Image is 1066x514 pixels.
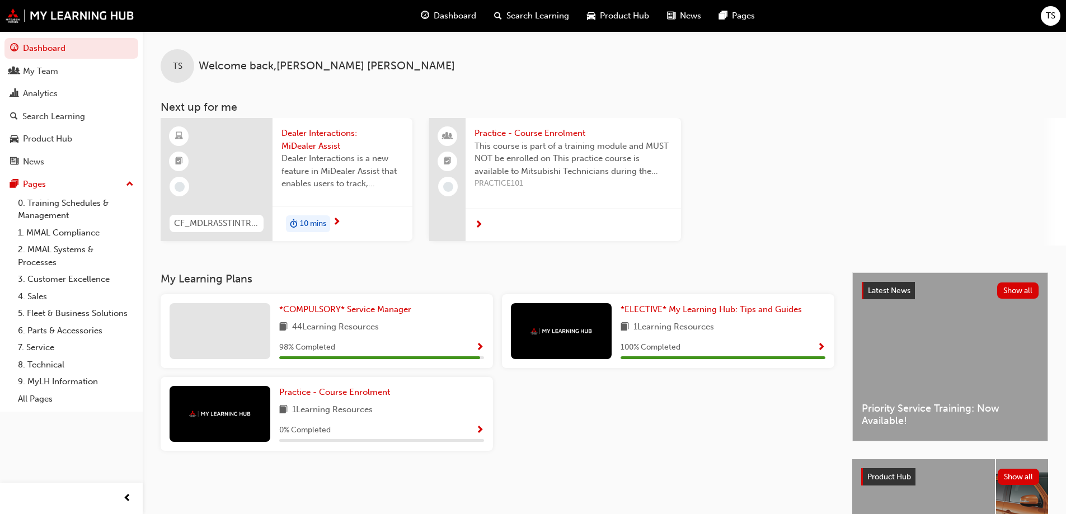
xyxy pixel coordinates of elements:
a: pages-iconPages [710,4,764,27]
span: 10 mins [300,218,326,230]
button: Pages [4,174,138,195]
span: Show Progress [476,426,484,436]
span: Show Progress [476,343,484,353]
span: Search Learning [506,10,569,22]
a: Product Hub [4,129,138,149]
button: Show all [998,469,1040,485]
span: 1 Learning Resources [292,403,373,417]
span: This course is part of a training module and MUST NOT be enrolled on This practice course is avai... [475,140,672,178]
a: 5. Fleet & Business Solutions [13,305,138,322]
a: 0. Training Schedules & Management [13,195,138,224]
span: prev-icon [123,492,132,506]
span: book-icon [279,320,288,334]
a: Latest NewsShow all [862,282,1039,300]
span: *ELECTIVE* My Learning Hub: Tips and Guides [621,304,802,314]
div: My Team [23,65,58,78]
button: DashboardMy TeamAnalyticsSearch LearningProduct HubNews [4,36,138,174]
span: pages-icon [719,9,727,23]
div: Analytics [23,87,58,100]
img: mmal [6,8,134,23]
a: Practice - Course Enrolment [279,386,395,399]
div: Product Hub [23,133,72,145]
span: learningRecordVerb_NONE-icon [443,182,453,192]
a: News [4,152,138,172]
div: News [23,155,44,168]
span: Practice - Course Enrolment [279,387,390,397]
span: car-icon [587,9,595,23]
a: Latest NewsShow allPriority Service Training: Now Available! [852,272,1048,441]
a: guage-iconDashboard [412,4,485,27]
a: 6. Parts & Accessories [13,322,138,339]
a: search-iconSearch Learning [485,4,578,27]
a: news-iconNews [658,4,710,27]
span: search-icon [494,9,502,23]
button: Show Progress [817,341,825,355]
span: guage-icon [421,9,429,23]
a: 3. Customer Excellence [13,271,138,288]
span: TS [1046,10,1055,22]
button: Show Progress [476,341,484,355]
a: car-iconProduct Hub [578,4,658,27]
span: 44 Learning Resources [292,320,379,334]
span: pages-icon [10,180,18,190]
span: *COMPULSORY* Service Manager [279,304,411,314]
span: next-icon [475,220,483,230]
span: Product Hub [600,10,649,22]
span: book-icon [621,320,629,334]
a: *COMPULSORY* Service Manager [279,303,416,316]
span: Product Hub [867,472,911,482]
a: 9. MyLH Information [13,373,138,390]
span: Dealer Interactions: MiDealer Assist [281,127,403,152]
a: Analytics [4,83,138,104]
a: 8. Technical [13,356,138,374]
span: TS [173,60,182,73]
span: Priority Service Training: Now Available! [862,402,1039,427]
span: Latest News [868,286,910,295]
span: Dealer Interactions is a new feature in MiDealer Assist that enables users to track, manage, and ... [281,152,403,190]
a: Dashboard [4,38,138,59]
a: CF_MDLRASSTINTRCTNS_MDealer Interactions: MiDealer AssistDealer Interactions is a new feature in ... [161,118,412,241]
img: mmal [189,411,251,418]
button: Show all [997,282,1039,299]
span: news-icon [10,157,18,167]
span: PRACTICE101 [475,177,672,190]
span: car-icon [10,134,18,144]
span: search-icon [10,112,18,122]
a: Product HubShow all [861,468,1039,486]
span: news-icon [667,9,675,23]
span: up-icon [126,177,134,192]
span: 98 % Completed [279,341,335,354]
span: Pages [732,10,755,22]
span: Welcome back , [PERSON_NAME] [PERSON_NAME] [199,60,455,73]
a: *ELECTIVE* My Learning Hub: Tips and Guides [621,303,806,316]
h3: My Learning Plans [161,272,834,285]
button: Show Progress [476,423,484,437]
div: Pages [23,178,46,191]
span: book-icon [279,403,288,417]
span: 0 % Completed [279,424,331,437]
span: 1 Learning Resources [633,320,714,334]
a: My Team [4,61,138,82]
h3: Next up for me [143,101,1066,114]
span: learningResourceType_ELEARNING-icon [175,129,183,144]
img: mmal [530,328,592,335]
span: CF_MDLRASSTINTRCTNS_M [174,217,259,230]
a: 4. Sales [13,288,138,305]
button: TS [1041,6,1060,26]
span: Practice - Course Enrolment [475,127,672,140]
span: Dashboard [434,10,476,22]
span: chart-icon [10,89,18,99]
div: Search Learning [22,110,85,123]
span: duration-icon [290,216,298,231]
span: guage-icon [10,44,18,54]
span: people-icon [10,67,18,77]
span: 100 % Completed [621,341,680,354]
a: 7. Service [13,339,138,356]
span: booktick-icon [444,154,452,169]
a: Practice - Course EnrolmentThis course is part of a training module and MUST NOT be enrolled on T... [429,118,681,241]
a: Search Learning [4,106,138,127]
span: learningRecordVerb_NONE-icon [175,182,185,192]
a: All Pages [13,390,138,408]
